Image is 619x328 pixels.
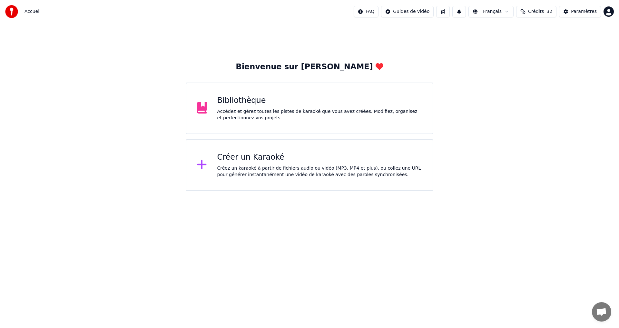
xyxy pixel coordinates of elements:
[354,6,378,17] button: FAQ
[25,8,41,15] nav: breadcrumb
[217,108,423,121] div: Accédez et gérez toutes les pistes de karaoké que vous avez créées. Modifiez, organisez et perfec...
[25,8,41,15] span: Accueil
[571,8,597,15] div: Paramètres
[217,95,423,106] div: Bibliothèque
[592,302,611,322] a: Ouvrir le chat
[217,152,423,163] div: Créer un Karaoké
[559,6,601,17] button: Paramètres
[236,62,383,72] div: Bienvenue sur [PERSON_NAME]
[217,165,423,178] div: Créez un karaoké à partir de fichiers audio ou vidéo (MP3, MP4 et plus), ou collez une URL pour g...
[516,6,556,17] button: Crédits32
[381,6,434,17] button: Guides de vidéo
[528,8,544,15] span: Crédits
[546,8,552,15] span: 32
[5,5,18,18] img: youka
